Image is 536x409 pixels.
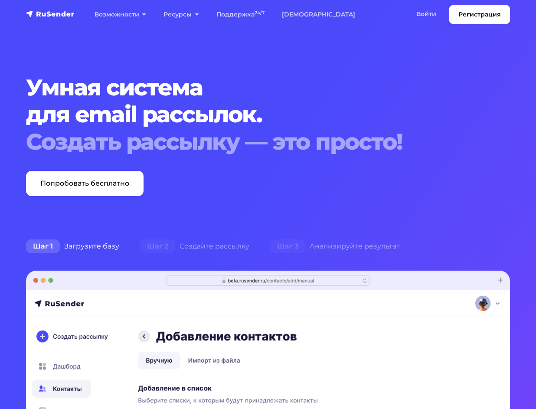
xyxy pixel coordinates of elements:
[408,5,445,23] a: Войти
[260,238,410,255] div: Анализируйте результат
[130,238,260,255] div: Создайте рассылку
[140,239,175,253] span: Шаг 2
[26,128,510,155] div: Создать рассылку — это просто!
[449,5,510,24] a: Регистрация
[26,171,144,196] a: Попробовать бесплатно
[16,238,130,255] div: Загрузите базу
[86,6,155,23] a: Возможности
[255,10,265,16] sup: 24/7
[26,239,60,253] span: Шаг 1
[26,10,75,18] img: RuSender
[208,6,273,23] a: Поддержка24/7
[26,74,510,155] h1: Умная система для email рассылок.
[273,6,364,23] a: [DEMOGRAPHIC_DATA]
[270,239,305,253] span: Шаг 3
[155,6,207,23] a: Ресурсы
